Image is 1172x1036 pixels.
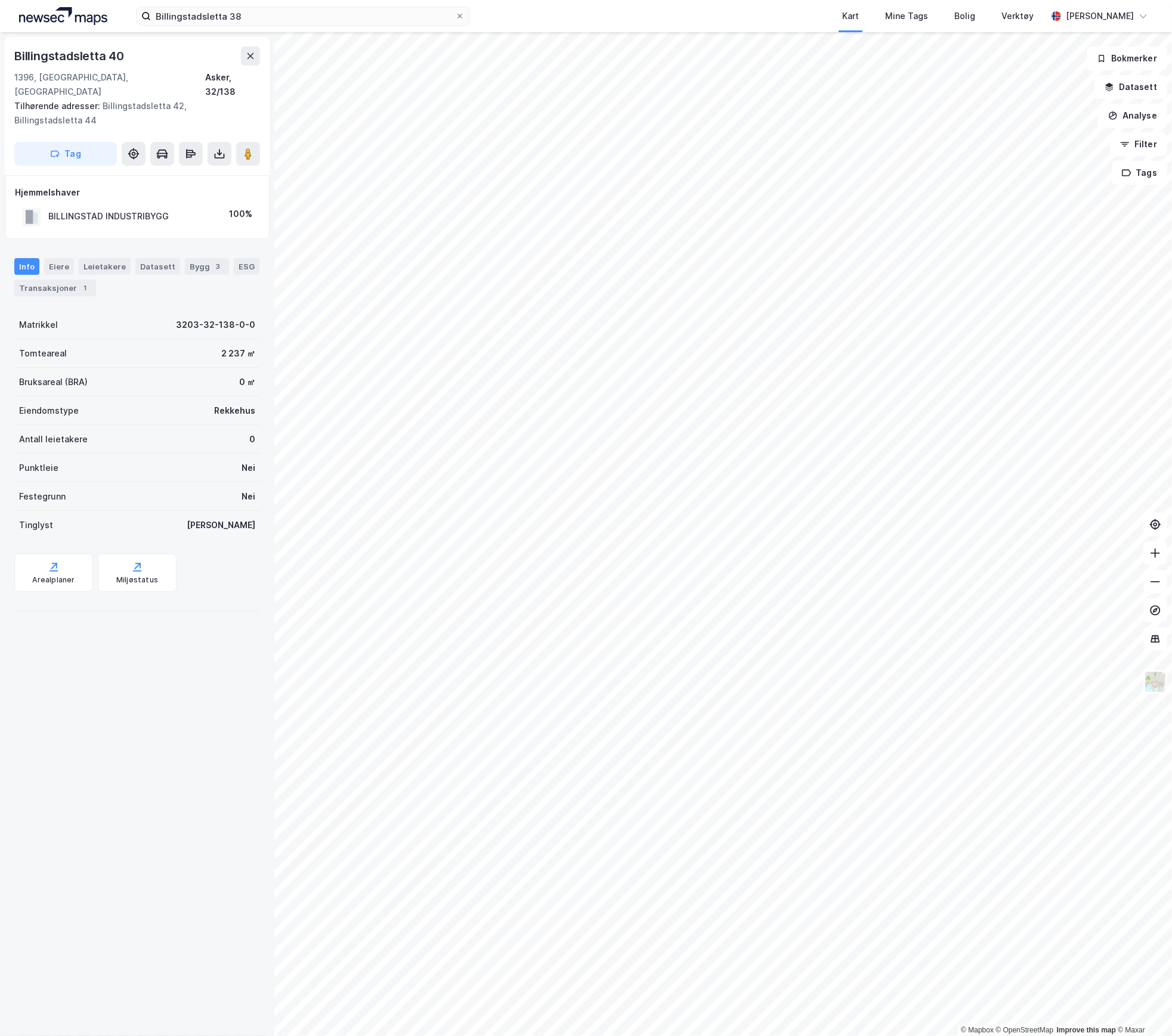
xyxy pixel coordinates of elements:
div: Tinglyst [19,518,53,532]
button: Analyse [1098,104,1167,128]
div: Eiendomstype [19,404,79,418]
div: 1396, [GEOGRAPHIC_DATA], [GEOGRAPHIC_DATA] [14,70,205,99]
div: [PERSON_NAME] [1066,9,1134,23]
div: Asker, 32/138 [205,70,260,99]
div: Mine Tags [885,9,928,23]
div: Info [14,258,39,275]
div: Festegrunn [19,489,66,504]
div: Hjemmelshaver [15,185,259,200]
div: 0 [249,432,255,446]
div: Bygg [185,258,229,275]
button: Bokmerker [1087,46,1167,70]
div: Matrikkel [19,318,58,332]
div: Bolig [954,9,975,23]
div: Punktleie [19,461,58,475]
div: Miljøstatus [116,575,158,585]
button: Filter [1110,132,1167,156]
iframe: Chat Widget [1112,979,1172,1036]
div: Tomteareal [19,346,67,361]
div: Leietakere [79,258,131,275]
a: Improve this map [1057,1026,1116,1034]
div: Nei [242,489,255,504]
img: logo.a4113a55bc3d86da70a041830d287a7e.svg [19,7,107,25]
div: Transaksjoner [14,280,96,296]
div: Kart [842,9,859,23]
div: Billingstadsletta 40 [14,46,126,66]
button: Tag [14,142,117,166]
div: BILLINGSTAD INDUSTRIBYGG [48,209,169,224]
div: ESG [234,258,259,275]
a: OpenStreetMap [996,1026,1054,1034]
div: [PERSON_NAME] [187,518,255,532]
a: Mapbox [961,1026,994,1034]
div: 3 [212,260,224,272]
div: Rekkehus [214,404,255,418]
div: Arealplaner [32,575,75,585]
div: Nei [242,461,255,475]
button: Datasett [1094,75,1167,99]
div: Billingstadsletta 42, Billingstadsletta 44 [14,99,251,128]
div: Verktøy [1001,9,1034,23]
div: Eiere [44,258,74,275]
div: 1 [79,282,91,294]
button: Tags [1112,161,1167,185]
div: Bruksareal (BRA) [19,375,88,389]
img: Z [1144,671,1167,693]
div: Kontrollprogram for chat [1112,979,1172,1036]
div: 3203-32-138-0-0 [176,318,255,332]
div: Antall leietakere [19,432,88,446]
div: 100% [229,207,252,221]
input: Søk på adresse, matrikkel, gårdeiere, leietakere eller personer [151,7,455,25]
div: Datasett [135,258,180,275]
div: 2 237 ㎡ [221,346,255,361]
span: Tilhørende adresser: [14,101,103,111]
div: 0 ㎡ [239,375,255,389]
